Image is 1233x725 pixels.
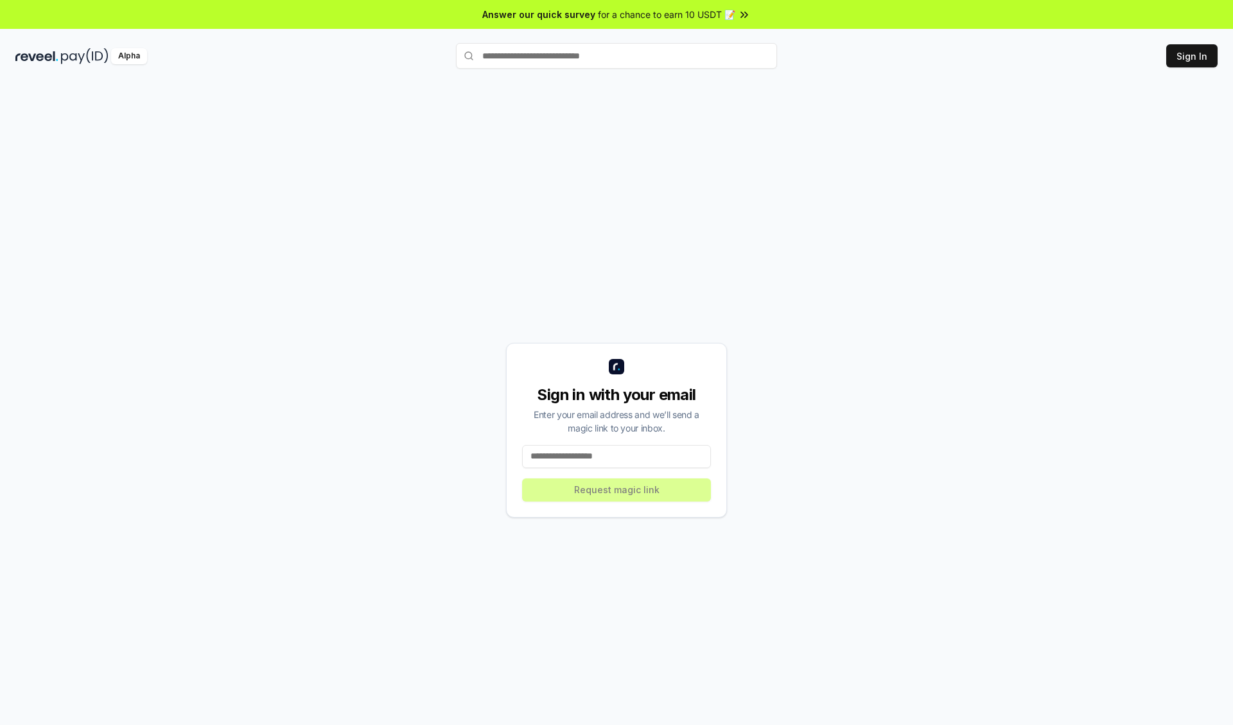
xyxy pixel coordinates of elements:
span: for a chance to earn 10 USDT 📝 [598,8,735,21]
div: Sign in with your email [522,385,711,405]
img: pay_id [61,48,109,64]
span: Answer our quick survey [482,8,595,21]
button: Sign In [1166,44,1218,67]
img: logo_small [609,359,624,374]
div: Enter your email address and we’ll send a magic link to your inbox. [522,408,711,435]
div: Alpha [111,48,147,64]
img: reveel_dark [15,48,58,64]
